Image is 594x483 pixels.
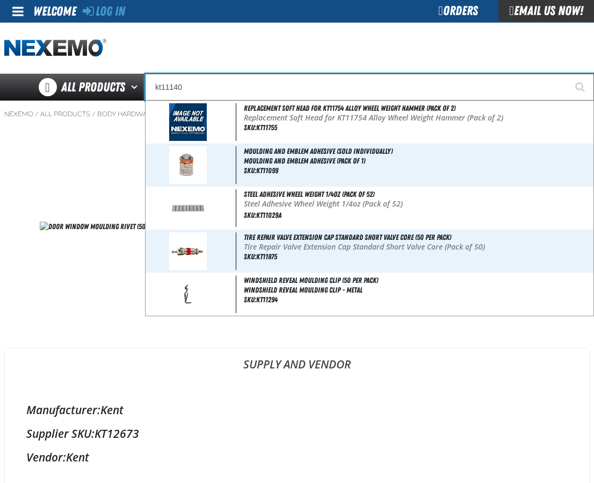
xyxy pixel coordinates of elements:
[244,243,591,252] p: Tire Repair Valve Extension Cap Standard Short Valve Core (Pack of 50)
[244,104,455,112] span: Replacement Soft Head for KT11754 Alloy Wheel Weight Hammer (Pack of 2)
[167,189,209,227] img: 6883bc46728f3476551133-KT11030A.png
[169,146,207,184] img: 5b1157f8e3920717946433-kt11099.jpg
[4,39,106,58] img: Nexemo logo
[35,110,39,118] span: /
[5,348,589,380] a: Supply and Vendor
[244,286,591,295] span: Windshield Reveal Moulding Clip - Metal
[83,4,125,19] a: Log In
[244,233,451,241] span: Tire Repair Valve Extension Cap Standard Short Valve Core (50 per pack)
[92,110,96,118] span: /
[244,295,278,304] span: SKU:KT11294
[169,275,207,313] img: 5b1158037632c734195954-kt11294.jpg
[40,110,90,118] a: All Products
[567,74,594,101] button: Start Searching
[244,200,487,209] p: Steel Adhesive Wheel Weight 1/4oz (Pack of 52)
[244,166,278,175] span: SKU:KT11099
[61,77,125,97] span: All Products
[244,147,393,155] span: Moulding And Emblem Adhesive (Sold Individually)
[244,190,374,198] span: Steel Adhesive Wheel Weight 1/4oz (Pack of 52)
[244,252,277,261] span: SKU:KT11875
[127,74,145,101] button: Open All Products pages
[97,110,156,118] a: Body Hardware
[244,113,591,123] p: Replacement Soft Head for KT11754 Alloy Wheel Weight Hammer (Pack of 2)
[4,39,106,58] a: Home
[40,222,173,232] img: Door Window Moulding Rivet (50 per pack)
[169,103,207,141] img: missing_image.jpg
[26,426,568,441] div: KT12673
[169,232,207,270] img: 5b1158197730a074225770-kt11875.jpg
[4,110,33,118] a: Nexemo
[145,74,594,101] input: Search
[26,426,95,441] label: Supplier SKU:
[26,402,100,417] label: Manufacturer:
[26,450,568,465] div: Kent
[4,110,590,118] nav: Breadcrumbs
[26,402,568,417] div: Kent
[244,157,591,166] span: Moulding And Emblem Adhesive (Pack of 1)
[244,276,378,285] span: Windshield Reveal Moulding Clip (50 per pack)
[26,450,66,465] label: Vendor:
[244,211,281,219] span: SKU:KT11029A
[244,123,277,132] span: SKU:KT11755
